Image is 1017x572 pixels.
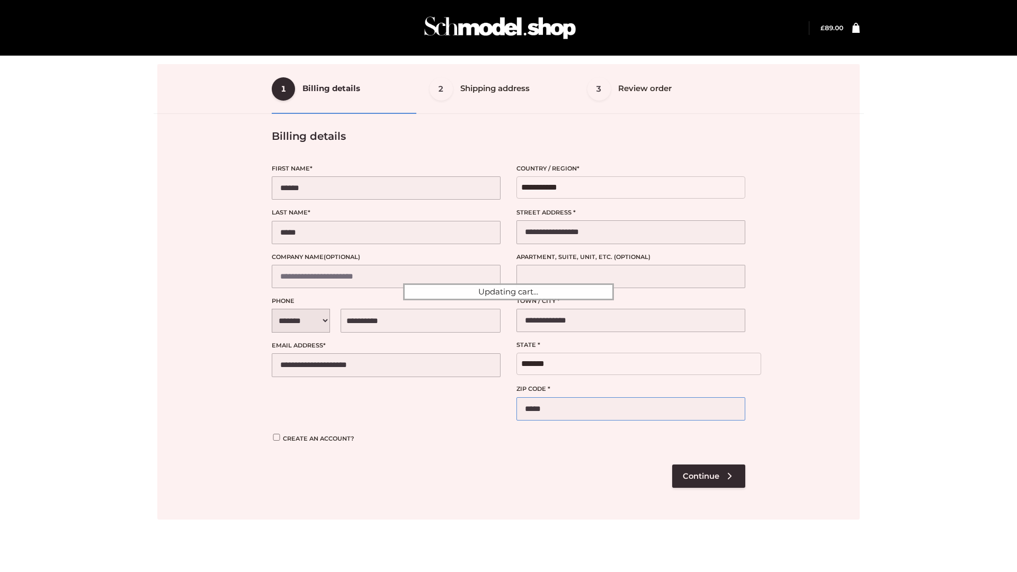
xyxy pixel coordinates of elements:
a: £89.00 [820,24,843,32]
bdi: 89.00 [820,24,843,32]
div: Updating cart... [403,283,614,300]
img: Schmodel Admin 964 [421,7,579,49]
span: £ [820,24,825,32]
